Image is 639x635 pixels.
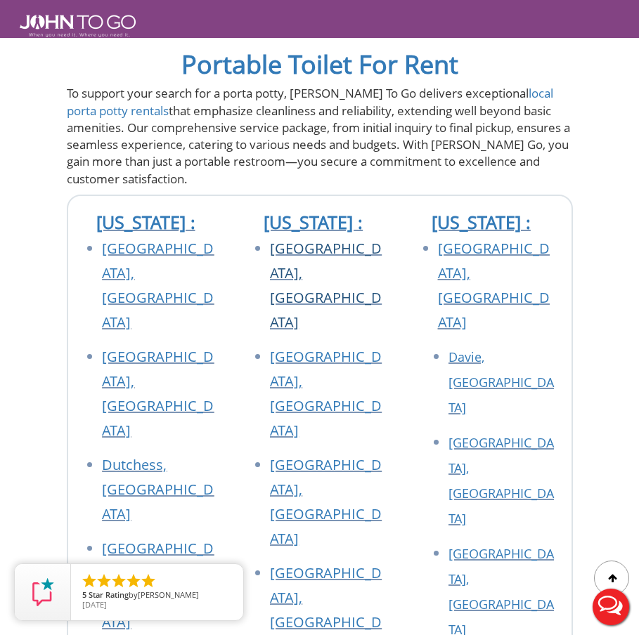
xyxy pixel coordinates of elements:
[583,579,639,635] button: Live Chat
[102,539,214,631] a: [GEOGRAPHIC_DATA], [GEOGRAPHIC_DATA]
[438,239,550,332] a: [GEOGRAPHIC_DATA], [GEOGRAPHIC_DATA]
[82,599,107,610] span: [DATE]
[102,455,214,523] a: Dutchess, [GEOGRAPHIC_DATA]
[181,47,458,81] a: Portable Toilet For Rent
[448,348,554,416] a: Davie, [GEOGRAPHIC_DATA]
[432,210,531,234] a: [US_STATE] :
[102,239,214,332] a: [GEOGRAPHIC_DATA], [GEOGRAPHIC_DATA]
[20,15,136,37] img: JOHN to go
[110,572,127,589] li: 
[81,572,98,589] li: 
[96,210,195,234] a: [US_STATE] :
[89,589,129,600] span: Star Rating
[270,347,382,440] a: [GEOGRAPHIC_DATA], [GEOGRAPHIC_DATA]
[264,210,363,234] a: [US_STATE] :
[270,239,382,332] a: [GEOGRAPHIC_DATA], [GEOGRAPHIC_DATA]
[138,589,199,600] span: [PERSON_NAME]
[67,85,573,188] p: To support your search for a porta potty, [PERSON_NAME] To Go delivers exceptional that emphasize...
[102,347,214,440] a: [GEOGRAPHIC_DATA], [GEOGRAPHIC_DATA]
[96,572,112,589] li: 
[82,589,86,600] span: 5
[125,572,142,589] li: 
[82,591,232,601] span: by
[67,85,553,118] a: local porta potty rentals
[270,455,382,548] a: [GEOGRAPHIC_DATA], [GEOGRAPHIC_DATA]
[140,572,157,589] li: 
[29,578,57,606] img: Review Rating
[448,434,554,527] a: [GEOGRAPHIC_DATA], [GEOGRAPHIC_DATA]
